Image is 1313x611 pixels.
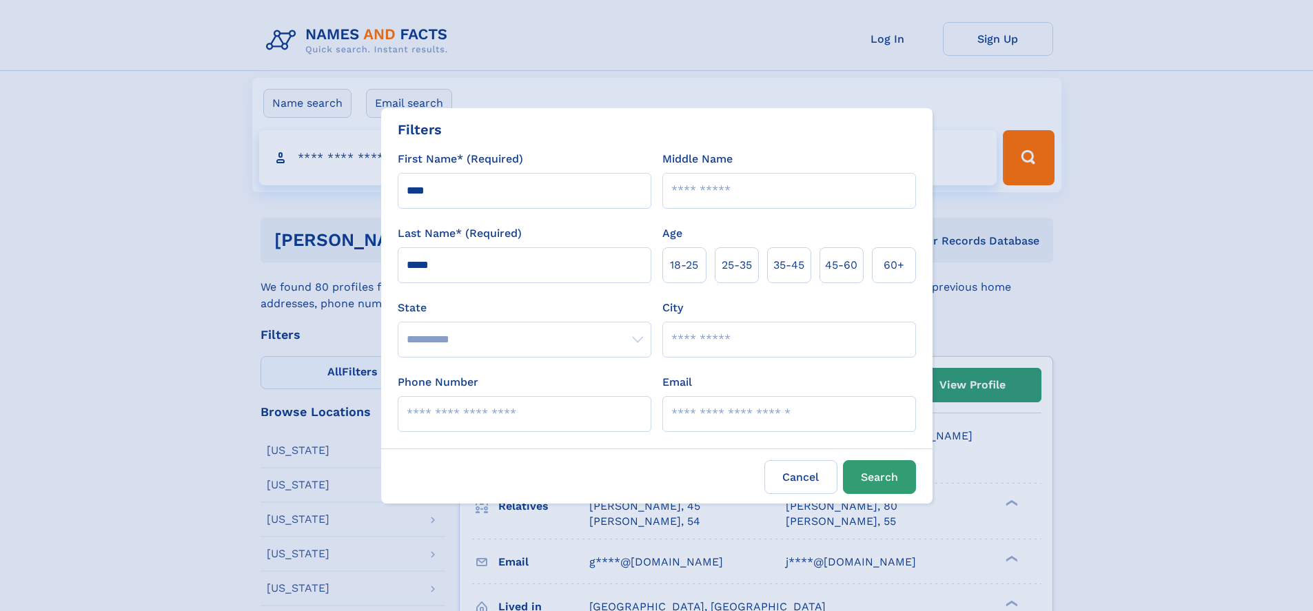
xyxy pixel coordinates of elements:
label: Last Name* (Required) [398,225,522,242]
div: Filters [398,119,442,140]
span: 25‑35 [722,257,752,273]
button: Search [843,460,916,494]
label: Email [662,374,692,391]
span: 35‑45 [773,257,804,273]
label: State [398,300,651,316]
label: Age [662,225,682,242]
label: City [662,300,683,316]
label: Cancel [764,460,837,494]
label: Phone Number [398,374,478,391]
span: 60+ [884,257,904,273]
label: Middle Name [662,151,733,167]
span: 18‑25 [670,257,698,273]
span: 45‑60 [825,257,857,273]
label: First Name* (Required) [398,151,523,167]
